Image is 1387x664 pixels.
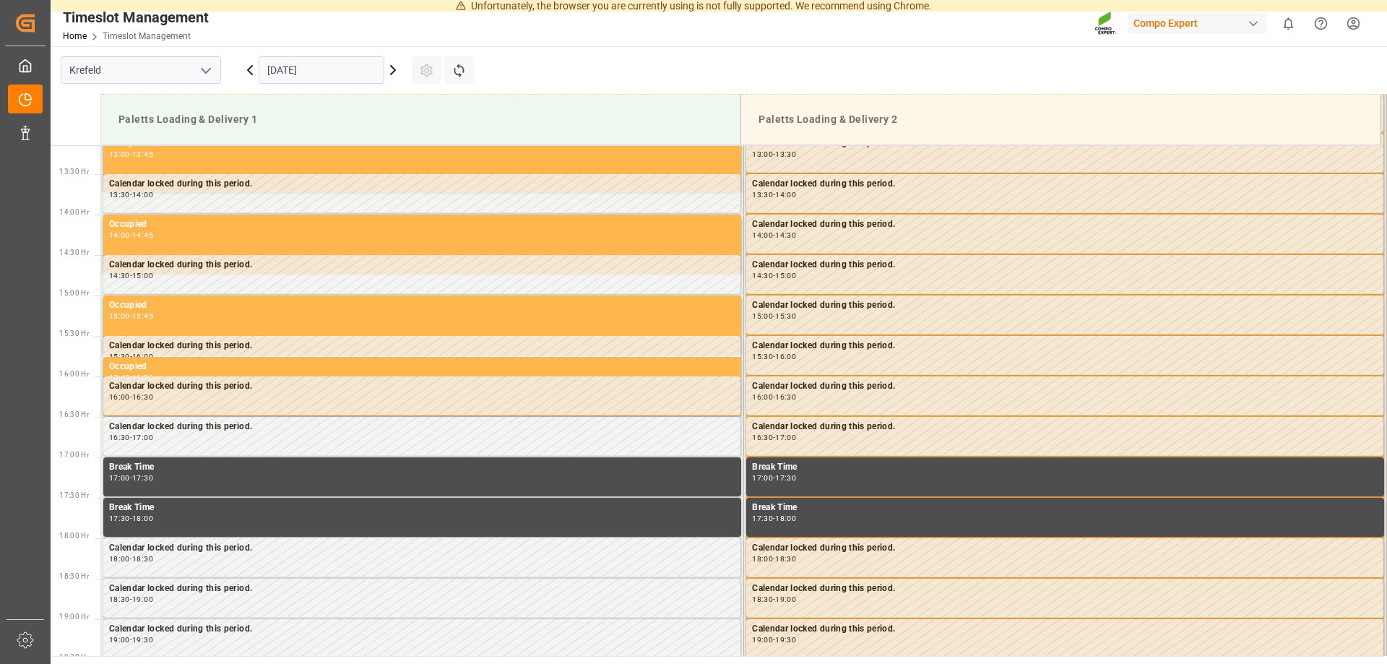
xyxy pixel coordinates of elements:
[132,232,153,238] div: 14:45
[775,596,796,603] div: 19:00
[752,596,773,603] div: 18:30
[753,106,1369,133] div: Paletts Loading & Delivery 2
[752,217,1378,232] div: Calendar locked during this period.
[752,298,1378,313] div: Calendar locked during this period.
[773,191,775,198] div: -
[63,31,87,41] a: Home
[752,582,1378,596] div: Calendar locked during this period.
[63,7,209,28] div: Timeslot Management
[59,370,89,378] span: 16:00 Hr
[752,420,1378,434] div: Calendar locked during this period.
[130,353,132,360] div: -
[752,313,773,319] div: 15:00
[59,168,89,176] span: 13:30 Hr
[109,353,130,360] div: 15:30
[773,596,775,603] div: -
[775,272,796,279] div: 15:00
[773,151,775,158] div: -
[132,475,153,481] div: 17:30
[773,232,775,238] div: -
[109,515,130,522] div: 17:30
[775,434,796,441] div: 17:00
[752,379,1378,394] div: Calendar locked during this period.
[752,637,773,643] div: 19:00
[752,258,1378,272] div: Calendar locked during this period.
[1094,11,1118,36] img: Screenshot%202023-09-29%20at%2010.02.21.png_1712312052.png
[132,151,153,158] div: 13:45
[130,515,132,522] div: -
[773,353,775,360] div: -
[194,59,216,82] button: open menu
[109,298,735,313] div: Occupied
[1128,13,1266,34] div: Compo Expert
[109,272,130,279] div: 14:30
[775,637,796,643] div: 19:30
[130,434,132,441] div: -
[109,191,130,198] div: 13:30
[773,637,775,643] div: -
[752,556,773,562] div: 18:00
[59,613,89,621] span: 19:00 Hr
[109,232,130,238] div: 14:00
[59,572,89,580] span: 18:30 Hr
[752,151,773,158] div: 13:00
[752,434,773,441] div: 16:30
[109,374,130,381] div: 15:45
[752,272,773,279] div: 14:30
[132,434,153,441] div: 17:00
[109,637,130,643] div: 19:00
[775,394,796,400] div: 16:30
[775,313,796,319] div: 15:30
[132,637,153,643] div: 19:30
[752,475,773,481] div: 17:00
[109,541,735,556] div: Calendar locked during this period.
[130,394,132,400] div: -
[775,151,796,158] div: 13:30
[109,420,735,434] div: Calendar locked during this period.
[59,532,89,540] span: 18:00 Hr
[132,272,153,279] div: 15:00
[109,313,130,319] div: 15:00
[752,339,1378,353] div: Calendar locked during this period.
[61,56,221,84] input: Type to search/select
[259,56,384,84] input: DD.MM.YYYY
[130,637,132,643] div: -
[59,491,89,499] span: 17:30 Hr
[113,106,729,133] div: Paletts Loading & Delivery 1
[109,379,735,394] div: Calendar locked during this period.
[752,353,773,360] div: 15:30
[752,460,1378,475] div: Break Time
[109,151,130,158] div: 13:00
[132,515,153,522] div: 18:00
[130,556,132,562] div: -
[773,515,775,522] div: -
[775,515,796,522] div: 18:00
[752,191,773,198] div: 13:30
[109,434,130,441] div: 16:30
[752,515,773,522] div: 17:30
[109,596,130,603] div: 18:30
[775,191,796,198] div: 14:00
[773,475,775,481] div: -
[59,249,89,256] span: 14:30 Hr
[130,596,132,603] div: -
[130,374,132,381] div: -
[132,313,153,319] div: 15:45
[59,451,89,459] span: 17:00 Hr
[130,475,132,481] div: -
[130,272,132,279] div: -
[59,208,89,216] span: 14:00 Hr
[109,217,735,232] div: Occupied
[132,596,153,603] div: 19:00
[130,191,132,198] div: -
[1128,9,1272,37] button: Compo Expert
[775,556,796,562] div: 18:30
[1305,7,1337,40] button: Help Center
[773,434,775,441] div: -
[132,191,153,198] div: 14:00
[132,374,153,381] div: 16:30
[752,177,1378,191] div: Calendar locked during this period.
[752,501,1378,515] div: Break Time
[130,313,132,319] div: -
[109,475,130,481] div: 17:00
